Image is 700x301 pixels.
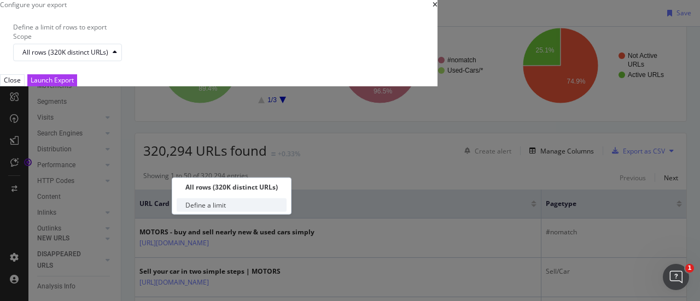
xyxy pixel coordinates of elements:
div: Close [4,75,21,85]
iframe: Intercom live chat [663,264,689,290]
div: Launch Export [31,75,74,85]
button: Launch Export [27,74,77,86]
div: Define a limit of rows to export [13,22,424,32]
label: Scope [13,32,32,41]
span: 1 [685,264,694,273]
button: All rows (320K distinct URLs) [13,44,122,61]
div: Define a limit [185,200,226,210]
div: All rows (320K distinct URLs) [185,182,278,192]
div: All rows (320K distinct URLs) [22,49,108,56]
